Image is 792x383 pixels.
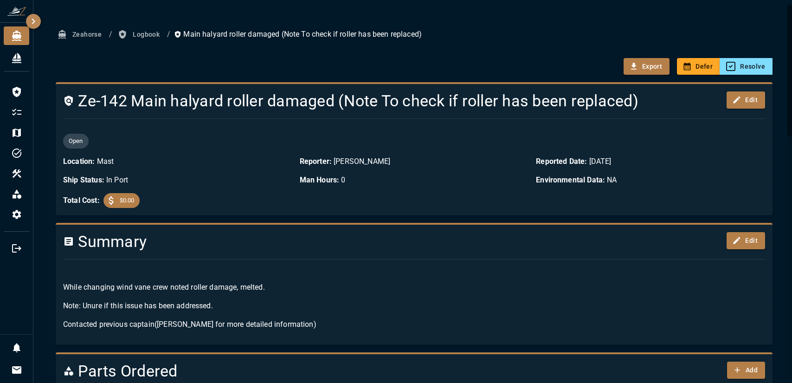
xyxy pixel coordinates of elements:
[7,338,26,357] button: Notifications
[63,282,765,293] p: While changing wind vane crew noted roller damage, melted.
[63,232,647,252] h4: Summary
[63,156,292,167] p: Mast
[677,58,720,75] button: Defer
[536,157,587,166] b: Reported Date:
[624,58,670,75] button: Export
[300,175,340,184] b: Man Hours:
[727,362,765,379] button: Add
[4,83,29,101] div: Logbook
[4,103,29,122] li: My Work
[63,91,647,111] h4: Ze-142 Main halyard roller damaged (Note To check if roller has been replaced)
[63,175,104,184] b: Ship Status:
[720,58,773,75] button: Resolve
[167,29,170,40] li: /
[300,175,529,186] p: 0
[114,196,140,205] span: $0.00
[63,157,95,166] b: Location:
[4,239,29,258] li: Logout
[4,164,29,183] li: Equipment
[103,193,140,208] div: $0.00
[536,175,765,186] p: NA
[4,26,29,45] div: Zeahorse
[7,6,26,16] img: ZeaFarer Logo
[300,156,529,167] p: [PERSON_NAME]
[63,136,89,146] span: Open
[109,29,112,40] li: /
[4,144,29,162] li: Tasks
[56,26,105,43] button: Zeahorse
[63,319,765,330] p: Contacted previous captain([PERSON_NAME] for more detailed information)
[727,91,765,109] button: Edit
[174,29,422,40] p: Main halyard roller damaged (Note To check if roller has been replaced)
[116,26,163,43] button: Logbook
[7,361,26,379] button: Invitations
[300,157,332,166] b: Reporter:
[63,175,292,186] p: In Port
[727,232,765,249] button: Edit
[63,362,647,381] h4: Parts Ordered
[536,156,765,167] p: [DATE]
[4,185,29,203] div: Inventory
[63,195,100,206] b: Total Cost:
[4,49,29,67] div: Fleet
[63,300,765,312] p: Note: Unure if this issue has been addressed.
[536,175,605,184] b: Environmental Data:
[4,123,29,142] li: Trips
[4,205,29,224] div: Configuration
